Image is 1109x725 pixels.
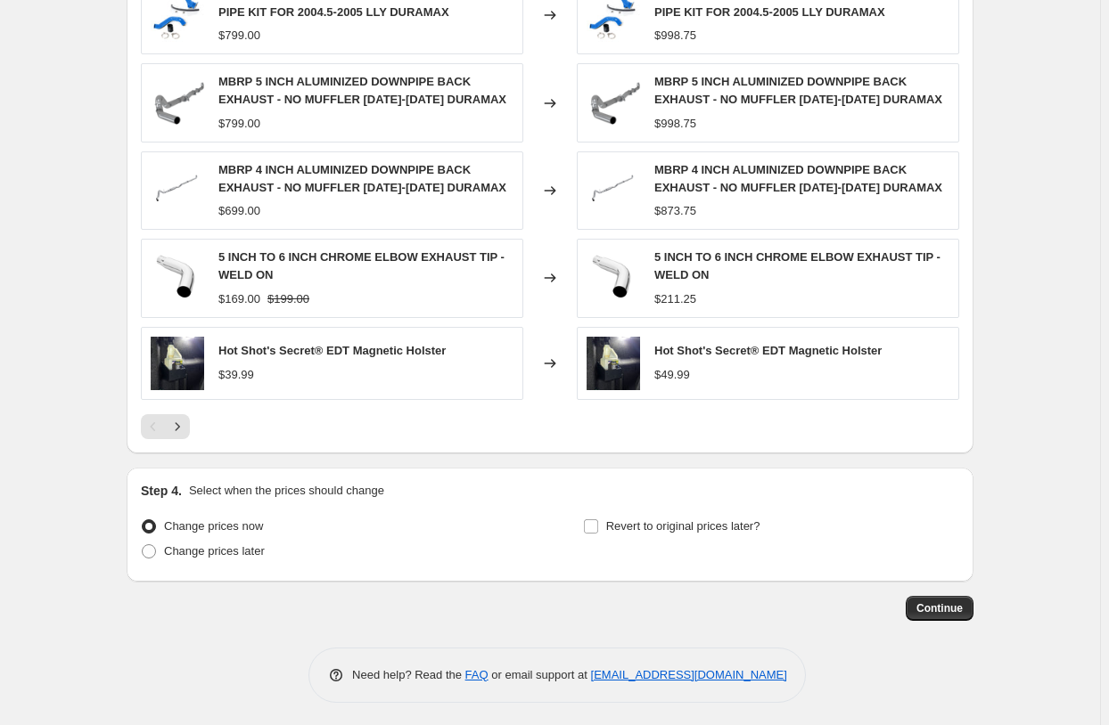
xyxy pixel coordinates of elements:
img: FullSizeRender_5ace6664-8362-49b2-a184-3b06c2fa0ffd_80x.jpg [587,337,640,390]
span: MBRP 5 INCH ALUMINIZED DOWNPIPE BACK EXHAUST - NO MUFFLER [DATE]-[DATE] DURAMAX [218,75,506,106]
h2: Step 4. [141,482,182,500]
span: Revert to original prices later? [606,519,760,533]
div: $49.99 [654,366,690,384]
span: 5 INCH TO 6 INCH CHROME ELBOW EXHAUST TIP - WELD ON [654,250,941,281]
div: $873.75 [654,202,696,220]
a: [EMAIL_ADDRESS][DOMAIN_NAME] [591,668,787,681]
strike: $199.00 [267,290,309,308]
span: MBRP 5 INCH ALUMINIZED DOWNPIPE BACK EXHAUST - NO MUFFLER [DATE]-[DATE] DURAMAX [654,75,942,106]
span: MBRP 4 INCH ALUMINIZED DOWNPIPE BACK EXHAUST - NO MUFFLER [DATE]-[DATE] DURAMAX [654,163,942,194]
div: $998.75 [654,115,696,133]
span: Change prices later [164,544,265,558]
span: Continue [916,601,963,615]
img: Removebackgroundproject_1_80x.png [151,77,204,130]
a: FAQ [465,668,489,681]
button: Continue [906,596,973,621]
div: $799.00 [218,115,260,133]
img: S6005P_80x.png [587,164,640,217]
span: Hot Shot's Secret® EDT Magnetic Holster [654,344,882,357]
img: EXTIP_1_80x.png [587,251,640,305]
button: Next [165,414,190,439]
span: 5 INCH TO 6 INCH CHROME ELBOW EXHAUST TIP - WELD ON [218,250,505,281]
span: Need help? Read the [352,668,465,681]
div: $699.00 [218,202,260,220]
span: MBRP 4 INCH ALUMINIZED DOWNPIPE BACK EXHAUST - NO MUFFLER [DATE]-[DATE] DURAMAX [218,163,506,194]
p: Select when the prices should change [189,482,384,500]
span: or email support at [489,668,591,681]
div: $39.99 [218,366,254,384]
div: $211.25 [654,290,696,308]
img: S6005P_80x.png [151,164,204,217]
div: $169.00 [218,290,260,308]
span: Hot Shot's Secret® EDT Magnetic Holster [218,344,446,357]
img: FullSizeRender_5ace6664-8362-49b2-a184-3b06c2fa0ffd_80x.jpg [151,337,204,390]
img: EXTIP_1_80x.png [151,251,204,305]
span: Change prices now [164,519,263,533]
img: Removebackgroundproject_1_80x.png [587,77,640,130]
div: $998.75 [654,27,696,45]
nav: Pagination [141,414,190,439]
div: $799.00 [218,27,260,45]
